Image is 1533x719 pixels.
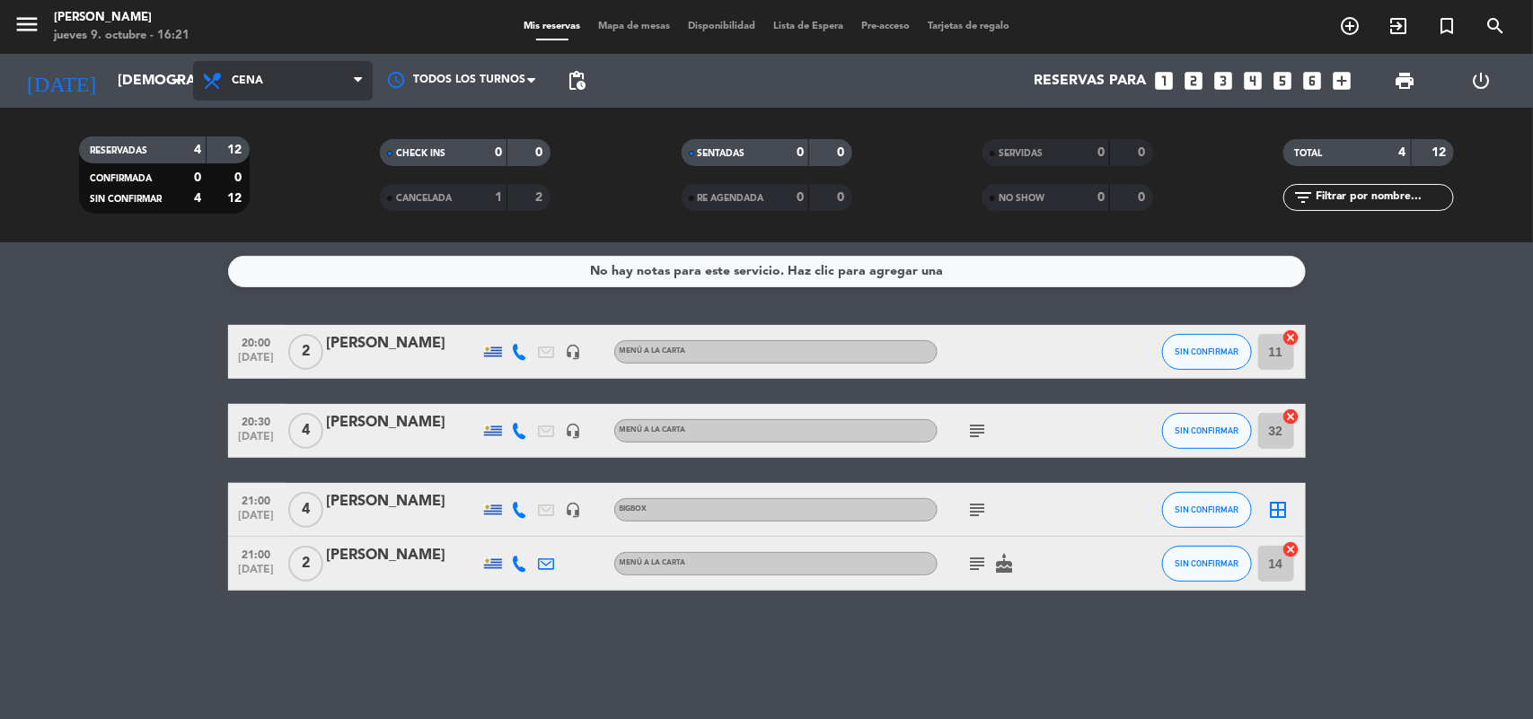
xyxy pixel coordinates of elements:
i: headset_mic [566,344,582,360]
strong: 12 [1432,146,1450,159]
i: search [1485,15,1506,37]
i: looks_5 [1272,69,1295,92]
div: [PERSON_NAME] [327,411,480,434]
span: Cena [232,75,263,87]
i: exit_to_app [1388,15,1409,37]
strong: 4 [1399,146,1406,159]
i: headset_mic [566,502,582,518]
div: jueves 9. octubre - 16:21 [54,27,189,45]
strong: 0 [1097,191,1105,204]
strong: 0 [1097,146,1105,159]
i: menu [13,11,40,38]
span: Tarjetas de regalo [919,22,1018,31]
span: 4 [288,413,323,449]
i: add_box [1331,69,1354,92]
i: arrow_drop_down [167,70,189,92]
i: looks_4 [1242,69,1265,92]
span: MENÚ A LA CARTA [620,347,686,355]
strong: 0 [194,171,201,184]
strong: 0 [837,191,848,204]
button: SIN CONFIRMAR [1162,334,1252,370]
i: turned_in_not [1436,15,1458,37]
i: [DATE] [13,61,109,101]
span: Mis reservas [515,22,589,31]
span: SIN CONFIRMAR [90,195,162,204]
i: subject [967,499,989,521]
div: [PERSON_NAME] [327,490,480,513]
strong: 0 [797,146,804,159]
i: subject [967,420,989,442]
i: cancel [1282,540,1300,558]
i: subject [967,553,989,574]
strong: 0 [234,171,245,184]
i: border_all [1268,499,1290,521]
span: MENÚ A LA CARTA [620,426,686,434]
span: MENÚ A LA CARTA [620,559,686,566]
i: looks_3 [1212,69,1236,92]
i: add_circle_outline [1339,15,1361,37]
strong: 0 [1138,146,1149,159]
div: LOG OUT [1443,54,1520,108]
span: RE AGENDADA [698,194,764,203]
span: [DATE] [234,431,279,452]
i: cake [994,553,1016,574]
span: CONFIRMADA [90,174,152,183]
i: cancel [1282,408,1300,425]
span: print [1394,70,1415,92]
span: SIN CONFIRMAR [1175,425,1238,435]
span: SIN CONFIRMAR [1175,504,1238,514]
span: BIGBOX [620,505,648,513]
input: Filtrar por nombre... [1314,188,1453,207]
strong: 0 [1138,191,1149,204]
i: power_settings_new [1470,70,1492,92]
i: cancel [1282,329,1300,346]
span: [DATE] [234,352,279,373]
button: SIN CONFIRMAR [1162,413,1252,449]
div: No hay notas para este servicio. Haz clic para agregar una [590,261,943,282]
span: SENTADAS [698,149,745,158]
strong: 0 [797,191,804,204]
i: looks_one [1153,69,1176,92]
div: [PERSON_NAME] [54,9,189,27]
strong: 0 [837,146,848,159]
span: CHECK INS [396,149,445,158]
span: SIN CONFIRMAR [1175,558,1238,568]
button: menu [13,11,40,44]
div: [PERSON_NAME] [327,332,480,355]
span: Pre-acceso [852,22,919,31]
strong: 4 [194,192,201,205]
i: filter_list [1292,187,1314,208]
span: Lista de Espera [764,22,852,31]
span: 20:30 [234,410,279,431]
strong: 12 [227,192,245,205]
span: 2 [288,546,323,582]
button: SIN CONFIRMAR [1162,546,1252,582]
i: looks_6 [1301,69,1325,92]
span: pending_actions [566,70,587,92]
strong: 0 [536,146,547,159]
button: SIN CONFIRMAR [1162,492,1252,528]
span: 4 [288,492,323,528]
span: [DATE] [234,510,279,530]
i: headset_mic [566,423,582,439]
span: 21:00 [234,543,279,564]
i: looks_two [1183,69,1206,92]
span: CANCELADA [396,194,452,203]
span: Mapa de mesas [589,22,679,31]
span: Reservas para [1035,73,1147,90]
span: RESERVADAS [90,146,147,155]
strong: 1 [495,191,502,204]
strong: 12 [227,144,245,156]
span: SERVIDAS [999,149,1043,158]
div: [PERSON_NAME] [327,544,480,567]
span: [DATE] [234,564,279,584]
span: SIN CONFIRMAR [1175,346,1238,356]
span: NO SHOW [999,194,1044,203]
strong: 0 [495,146,502,159]
span: Disponibilidad [679,22,764,31]
strong: 4 [194,144,201,156]
span: 2 [288,334,323,370]
span: 20:00 [234,331,279,352]
span: TOTAL [1294,149,1322,158]
strong: 2 [536,191,547,204]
